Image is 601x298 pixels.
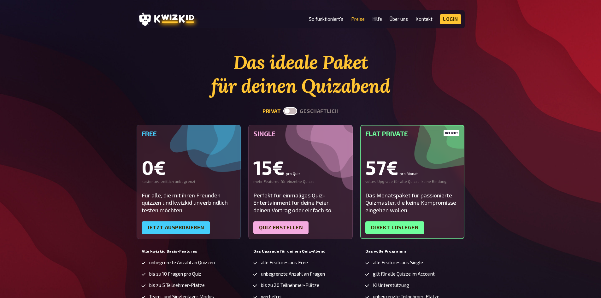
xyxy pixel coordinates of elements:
[149,260,215,265] span: unbegrenzte Anzahl an Quizzen
[142,130,236,137] h5: Free
[262,108,281,114] button: privat
[286,172,300,175] small: pro Quiz
[365,130,460,137] h5: Flat Private
[365,221,425,234] a: Direkt loslegen
[261,260,308,265] span: alle Features aus Free
[142,158,236,177] div: 0€
[400,172,418,175] small: pro Monat
[415,16,433,22] a: Kontakt
[373,283,409,288] span: KI Unterstützung
[300,108,339,114] button: geschäftlich
[365,249,460,254] h5: Das volle Programm
[253,158,348,177] div: 15€
[390,16,408,22] a: Über uns
[261,271,325,277] span: unbegrenzte Anzahl an Fragen
[142,179,236,184] div: kostenlos, zeitlich unbegrenzt
[253,192,348,214] div: Perfekt für einmaliges Quiz-Entertainment für deine Feier, deinen Vortrag oder einfach so.
[373,271,435,277] span: gilt für alle Quizze im Account
[137,50,465,98] h1: Das ideale Paket für deinen Quizabend
[142,192,236,214] div: Für alle, die mit ihren Freunden quizzen und kwizkid unverbindlich testen möchten.
[253,249,348,254] h5: Das Upgrade für deinen Quiz-Abend
[149,271,201,277] span: bis zu 10 Fragen pro Quiz
[365,158,460,177] div: 57€
[253,130,348,137] h5: Single
[142,249,236,254] h5: Alle kwizkid Basis-Features
[365,179,460,184] div: volles Upgrade für alle Quizze, keine Bindung
[261,283,319,288] span: bis zu 20 Teilnehmer-Plätze
[372,16,382,22] a: Hilfe
[253,221,309,234] a: Quiz erstellen
[253,179,348,184] div: mehr Features für einzelne Quizze
[440,14,461,24] a: Login
[351,16,365,22] a: Preise
[142,221,210,234] a: Jetzt ausprobieren
[373,260,423,265] span: alle Features aus Single
[149,283,205,288] span: bis zu 5 Teilnehmer-Plätze
[309,16,344,22] a: So funktioniert's
[365,192,460,214] div: Das Monatspaket für passionierte Quizmaster, die keine Kompromisse eingehen wollen.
